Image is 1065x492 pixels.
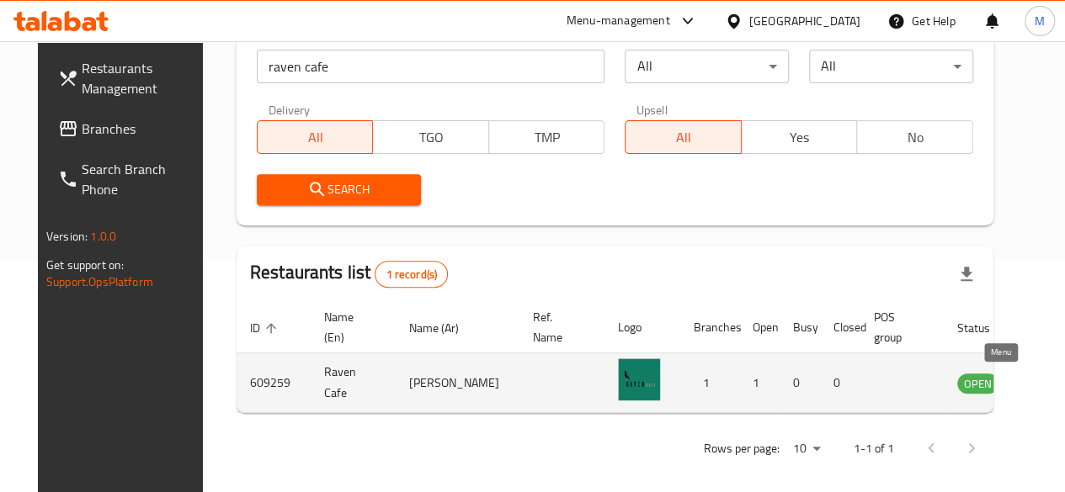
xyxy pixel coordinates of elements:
div: [GEOGRAPHIC_DATA] [749,12,860,30]
span: OPEN [957,374,998,394]
span: Name (Ar) [409,318,481,338]
input: Search for restaurant name or ID.. [257,50,605,83]
span: 1 record(s) [375,267,447,283]
span: Search Branch Phone [82,159,202,199]
button: TGO [372,120,489,154]
span: Branches [82,119,202,139]
span: TMP [496,125,599,150]
div: OPEN [957,373,998,394]
span: Ref. Name [533,307,584,347]
span: Get support on: [46,254,124,276]
span: Version: [46,225,88,247]
button: TMP [488,120,605,154]
a: Search Branch Phone [45,149,216,209]
span: ID [250,318,282,338]
h2: Restaurants list [250,260,448,288]
p: 1-1 of 1 [854,438,894,459]
th: Branches [680,302,739,353]
span: Status [957,318,1012,338]
button: All [257,120,374,154]
a: Branches [45,108,216,149]
div: All [625,50,789,83]
a: Restaurants Management [45,48,216,108]
label: Delivery [269,103,311,115]
span: POS group [874,307,924,347]
p: Rows per page: [704,438,780,459]
div: Export file [946,254,987,294]
div: Rows per page: [786,436,827,462]
a: Support.OpsPlatform [46,271,153,293]
img: Raven Cafe [618,358,660,400]
td: 609259 [237,353,311,413]
td: Raven Cafe [311,353,396,413]
td: 0 [820,353,860,413]
td: 1 [680,353,739,413]
span: All [264,125,367,150]
span: Search [270,179,407,200]
span: All [632,125,735,150]
button: Yes [741,120,858,154]
button: All [625,120,742,154]
td: 1 [739,353,780,413]
div: Total records count [375,261,448,288]
div: All [809,50,973,83]
td: 0 [780,353,820,413]
button: Search [257,174,421,205]
th: Closed [820,302,860,353]
span: 1.0.0 [90,225,116,247]
div: Menu-management [567,11,670,31]
span: M [1035,12,1045,30]
button: No [856,120,973,154]
span: TGO [380,125,482,150]
th: Open [739,302,780,353]
th: Logo [604,302,680,353]
span: Name (En) [324,307,375,347]
span: Yes [748,125,851,150]
span: Restaurants Management [82,58,202,98]
span: No [864,125,966,150]
td: [PERSON_NAME] [396,353,519,413]
label: Upsell [636,103,668,115]
th: Busy [780,302,820,353]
